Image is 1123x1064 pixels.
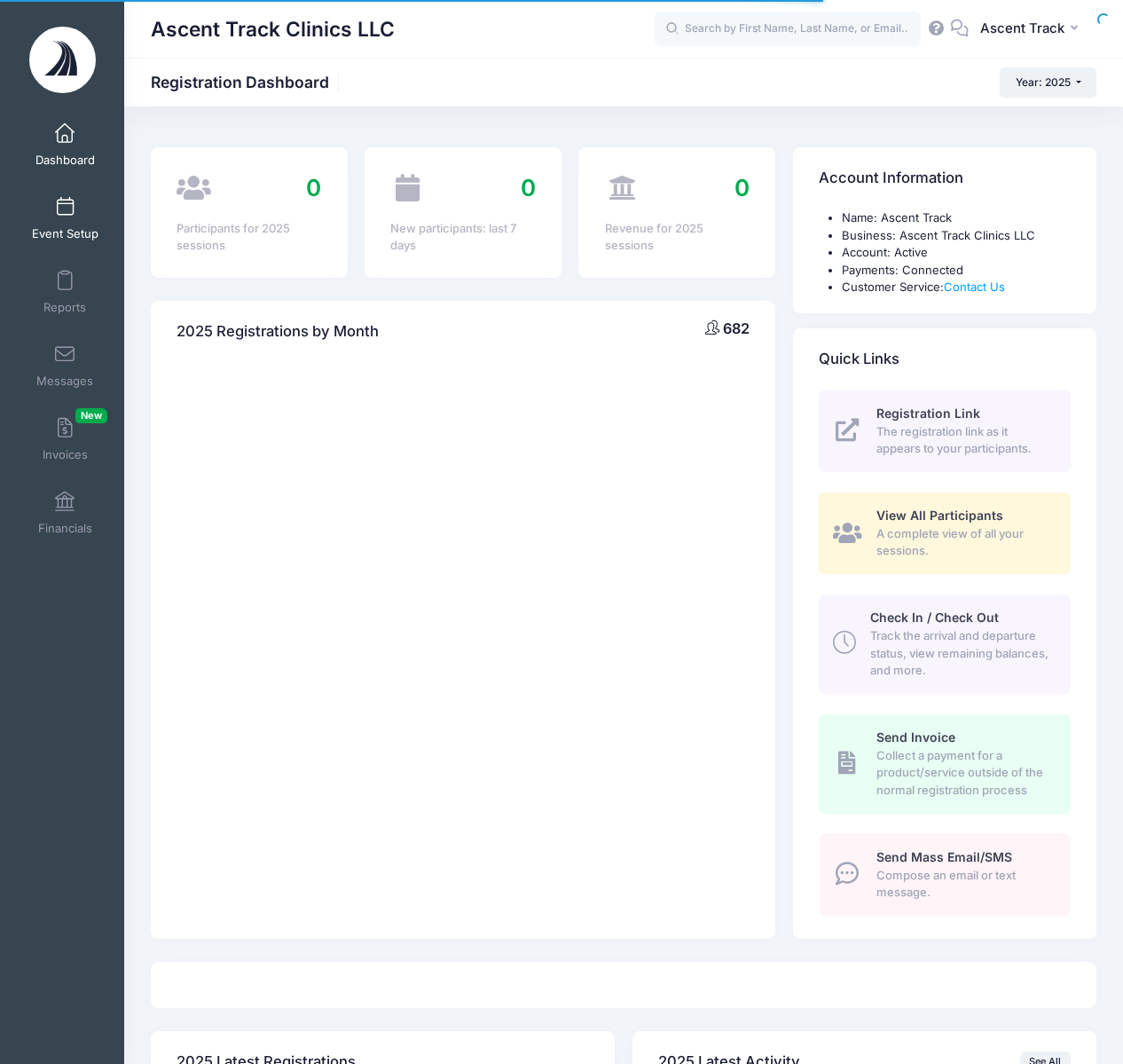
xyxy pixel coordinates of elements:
[842,262,1071,280] li: Payments: Connected
[35,153,95,168] span: Dashboard
[842,209,1071,227] li: Name: Ascent Track
[876,525,1050,560] span: A complete view of all your sessions.
[819,833,1071,915] a: Send Mass Email/SMS Compose an email or text message.
[306,174,321,201] span: 0
[29,27,96,93] img: Ascent Track Clinics LLC
[876,747,1050,800] span: Collect a payment for a product/service outside of the normal registration process
[819,493,1071,574] a: View All Participants A complete view of all your sessions.
[870,627,1050,680] span: Track the arrival and departure status, view remaining balances, and more.
[876,508,1003,523] span: View All Participants
[870,610,999,625] span: Check In / Check Out
[734,174,750,201] span: 0
[842,227,1071,245] li: Business: Ascent Track Clinics LLC
[151,73,344,91] h1: Registration Dashboard
[151,9,395,50] h1: Ascent Track Clinics LLC
[38,521,92,536] span: Financials
[521,174,536,201] span: 0
[23,261,107,323] a: Reports
[23,408,107,470] a: InvoicesNew
[605,220,750,255] div: Revenue for 2025 sessions
[876,423,1050,458] span: The registration link as it appears to your participants.
[876,849,1012,864] span: Send Mass Email/SMS
[819,390,1071,472] a: Registration Link The registration link as it appears to your participants.
[36,374,93,389] span: Messages
[75,408,107,423] span: New
[944,280,1005,294] a: Contact Us
[819,334,899,384] h4: Quick Links
[23,482,107,544] a: Financials
[177,306,379,357] h4: 2025 Registrations by Month
[23,114,107,176] a: Dashboard
[819,714,1071,814] a: Send Invoice Collect a payment for a product/service outside of the normal registration process
[23,187,107,249] a: Event Setup
[980,19,1064,38] span: Ascent Track
[876,867,1050,902] span: Compose an email or text message.
[43,300,86,315] span: Reports
[842,279,1071,296] li: Customer Service:
[876,729,955,745] span: Send Invoice
[43,447,88,462] span: Invoices
[23,335,107,397] a: Messages
[32,226,98,241] span: Event Setup
[842,244,1071,262] li: Account: Active
[655,12,921,47] input: Search by First Name, Last Name, or Email...
[819,595,1071,694] a: Check In / Check Out Track the arrival and departure status, view remaining balances, and more.
[819,154,963,204] h4: Account Information
[1000,67,1096,98] button: Year: 2025
[969,9,1096,50] button: Ascent Track
[1016,75,1071,89] span: Year: 2025
[723,319,750,337] span: 682
[390,220,535,255] div: New participants: last 7 days
[876,406,980,421] span: Registration Link
[177,220,321,255] div: Participants for 2025 sessions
